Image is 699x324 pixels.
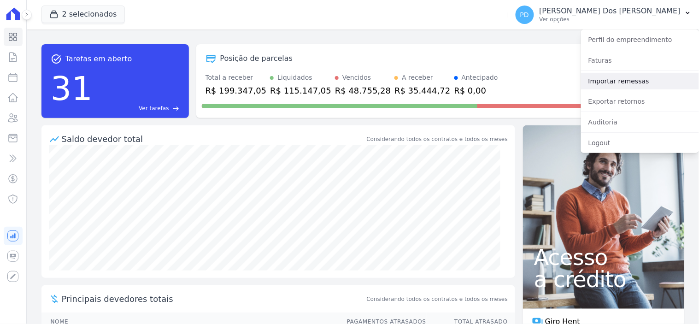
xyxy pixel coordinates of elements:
a: Faturas [581,52,699,69]
div: Liquidados [277,73,312,82]
div: Considerando todos os contratos e todos os meses [367,135,508,143]
span: a crédito [534,268,673,290]
a: Exportar retornos [581,93,699,110]
p: Ver opções [540,16,681,23]
div: 31 [51,65,93,112]
span: Tarefas em aberto [65,53,132,65]
div: Antecipado [462,73,498,82]
div: R$ 48.755,28 [335,84,391,97]
span: Ver tarefas [139,104,169,112]
div: Vencidos [342,73,371,82]
span: Considerando todos os contratos e todos os meses [367,295,508,303]
div: R$ 0,00 [454,84,498,97]
span: task_alt [51,53,62,65]
a: Auditoria [581,114,699,130]
a: Importar remessas [581,73,699,89]
div: A receber [402,73,433,82]
div: R$ 199.347,05 [206,84,267,97]
button: PD [PERSON_NAME] Dos [PERSON_NAME] Ver opções [508,2,699,28]
p: [PERSON_NAME] Dos [PERSON_NAME] [540,6,681,16]
span: east [173,105,180,112]
a: Logout [581,135,699,151]
div: Total a receber [206,73,267,82]
div: Posição de parcelas [220,53,293,64]
a: Ver tarefas east [96,104,179,112]
span: Principais devedores totais [62,293,365,305]
span: Acesso [534,246,673,268]
div: R$ 115.147,05 [270,84,331,97]
div: R$ 35.444,72 [394,84,450,97]
span: PD [520,12,529,18]
a: Perfil do empreendimento [581,31,699,48]
button: 2 selecionados [41,6,125,23]
div: Saldo devedor total [62,133,365,145]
